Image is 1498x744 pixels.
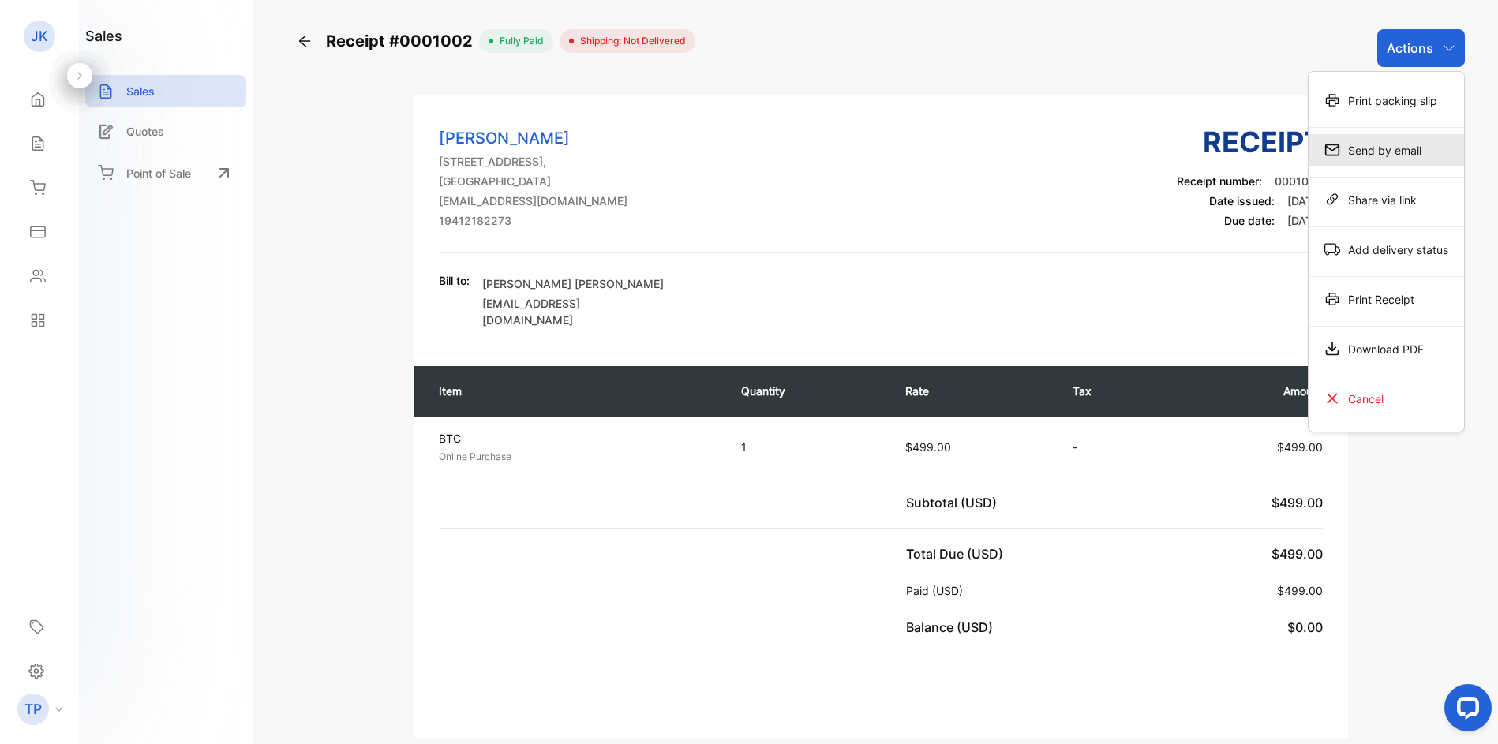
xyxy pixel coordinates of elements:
span: Receipt number: [1177,174,1262,188]
span: [DATE] [1287,214,1323,227]
p: Rate [905,383,1042,399]
span: Date issued: [1209,194,1275,207]
span: $499.00 [1277,440,1323,454]
p: [STREET_ADDRESS], [439,153,627,170]
span: $499.00 [1271,495,1323,510]
p: Amount [1182,383,1323,399]
span: [DATE] [1287,194,1323,207]
div: Send by email [1309,134,1464,166]
p: Tax [1073,383,1151,399]
p: Item [439,383,710,399]
p: BTC [439,430,713,447]
h3: Receipt [1177,121,1323,163]
p: Paid (USD) [906,582,969,599]
p: - [1073,439,1151,455]
span: Receipt #0001002 [326,29,479,53]
p: Sales [126,83,155,99]
span: $499.00 [905,440,951,454]
p: Point of Sale [126,165,191,181]
h1: sales [85,25,122,47]
div: Print Receipt [1309,283,1464,315]
div: Print packing slip [1309,84,1464,116]
span: $0.00 [1287,619,1323,635]
div: Cancel [1309,383,1464,414]
p: Quantity [741,383,874,399]
p: Total Due (USD) [906,544,1009,563]
button: Actions [1377,29,1465,67]
p: [EMAIL_ADDRESS][DOMAIN_NAME] [439,193,627,209]
p: [PERSON_NAME] [439,126,627,150]
span: fully paid [493,34,544,48]
p: Actions [1387,39,1433,58]
iframe: LiveChat chat widget [1432,678,1498,744]
p: [GEOGRAPHIC_DATA] [439,173,627,189]
p: Quotes [126,123,164,140]
span: 0001002 [1275,174,1323,188]
span: Due date: [1224,214,1275,227]
a: Sales [85,75,246,107]
p: JK [31,26,48,47]
span: Shipping: Not Delivered [574,34,686,48]
a: Quotes [85,115,246,148]
div: Share via link [1309,184,1464,215]
p: 1 [741,439,874,455]
a: Point of Sale [85,155,246,190]
p: [EMAIL_ADDRESS][DOMAIN_NAME] [482,295,664,328]
span: $499.00 [1271,546,1323,562]
div: Download PDF [1309,333,1464,365]
p: Online Purchase [439,450,713,464]
p: [PERSON_NAME] [PERSON_NAME] [482,275,664,292]
span: $499.00 [1277,584,1323,597]
p: TP [24,699,42,720]
div: Add delivery status [1309,234,1464,265]
p: Bill to: [439,272,470,289]
p: Subtotal (USD) [906,493,1003,512]
p: Balance (USD) [906,618,999,637]
p: 19412182273 [439,212,627,229]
